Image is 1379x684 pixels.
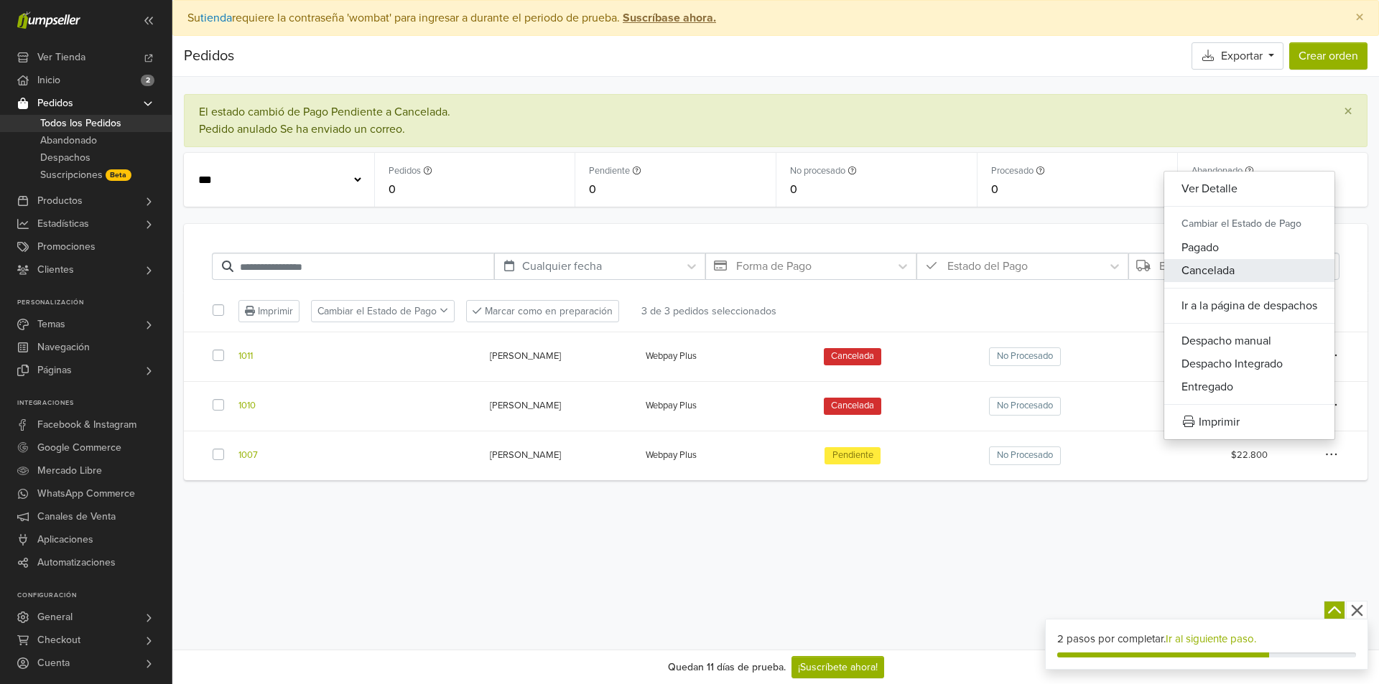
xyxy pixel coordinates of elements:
[37,212,89,235] span: Estadísticas
[37,436,121,459] span: Google Commerce
[37,528,93,551] span: Aplicaciones
[1164,236,1334,259] button: Pagado
[1355,7,1364,28] span: ×
[311,300,455,322] button: Cambiar el Estado de Pago
[389,164,421,178] small: Pedidos
[502,258,672,275] div: Cualquier fecha
[37,629,80,652] span: Checkout
[1164,352,1334,375] button: Despacho Integrado
[184,42,234,70] div: Pedidos
[1192,42,1283,70] button: Exportar
[37,413,136,436] span: Facebook & Instagram
[466,300,618,322] button: Marcar como en preparación
[791,656,884,678] a: ¡Suscríbete ahora!
[37,235,96,258] span: Promociones
[40,132,97,149] span: Abandonado
[1125,399,1267,413] div: $9.570
[37,46,85,69] span: Ver Tienda
[1164,294,1334,317] button: Ir a la página de despachos
[37,652,70,675] span: Cuenta
[1166,632,1256,645] a: Ir al siguiente paso.
[1341,1,1378,35] button: Close
[668,660,786,675] div: Quedan 11 días de prueba.
[389,181,396,198] span: 0
[1125,449,1267,463] div: $22.800
[1125,350,1267,364] div: $9.570
[37,482,135,505] span: WhatsApp Commerce
[620,11,716,25] a: Suscríbase ahora.
[40,115,121,132] span: Todos los Pedidos
[1344,101,1352,122] span: ×
[589,181,596,198] span: 0
[238,350,253,364] a: 1011
[37,606,73,629] span: General
[1164,375,1334,398] button: Entregado
[37,313,65,336] span: Temas
[825,447,881,465] span: Pendiente
[238,399,256,413] a: 1010
[1164,329,1334,352] button: Despacho manual
[17,299,172,307] p: Personalización
[1164,212,1334,236] h6: Cambiar el Estado de Pago
[40,149,90,167] span: Despachos
[989,446,1062,466] span: No Procesado
[200,11,232,25] a: tienda
[824,398,882,416] span: Cancelada
[37,69,60,92] span: Inicio
[490,350,631,364] div: [PERSON_NAME]
[37,505,116,528] span: Canales de Venta
[238,300,300,322] button: Imprimir
[1164,177,1334,200] button: Ver Detalle
[106,169,131,181] span: Beta
[1057,631,1356,647] div: 2 pasos por completar.
[824,348,882,366] span: Cancelada
[37,359,72,382] span: Páginas
[37,189,83,212] span: Productos
[40,167,103,184] span: Suscripciones
[37,459,102,482] span: Mercado Libre
[989,397,1062,416] span: No Procesado
[1164,411,1334,434] button: Imprimir
[790,164,845,178] small: No procesado
[1136,258,1306,275] div: Estado del Despacho
[989,347,1062,367] span: No Procesado
[790,181,797,198] span: 0
[37,551,116,574] span: Automatizaciones
[991,181,998,198] span: 0
[141,75,154,86] span: 2
[490,399,631,413] div: [PERSON_NAME]
[924,258,1094,275] div: Estado del Pago
[623,11,716,25] strong: Suscríbase ahora.
[713,258,883,275] div: Forma de Pago
[589,164,630,178] small: Pendiente
[17,591,172,600] p: Configuración
[1192,164,1243,178] small: Abandonado
[1164,259,1334,282] button: Cancelada
[991,164,1034,178] small: Procesado
[646,399,697,413] span: Webpay Plus
[37,258,74,281] span: Clientes
[631,304,1097,319] span: 3 de 3 pedidos seleccionados
[37,336,90,359] span: Navegación
[646,449,697,463] span: Webpay Plus
[646,350,697,364] span: Webpay Plus
[17,399,172,408] p: Integraciones
[1289,42,1368,70] button: Crear orden
[490,449,631,463] div: [PERSON_NAME]
[238,449,258,463] a: 1007
[199,105,450,136] div: El estado cambió de Pago Pendiente a Cancelada. Pedido anulado Se ha enviado un correo.
[37,92,73,115] span: Pedidos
